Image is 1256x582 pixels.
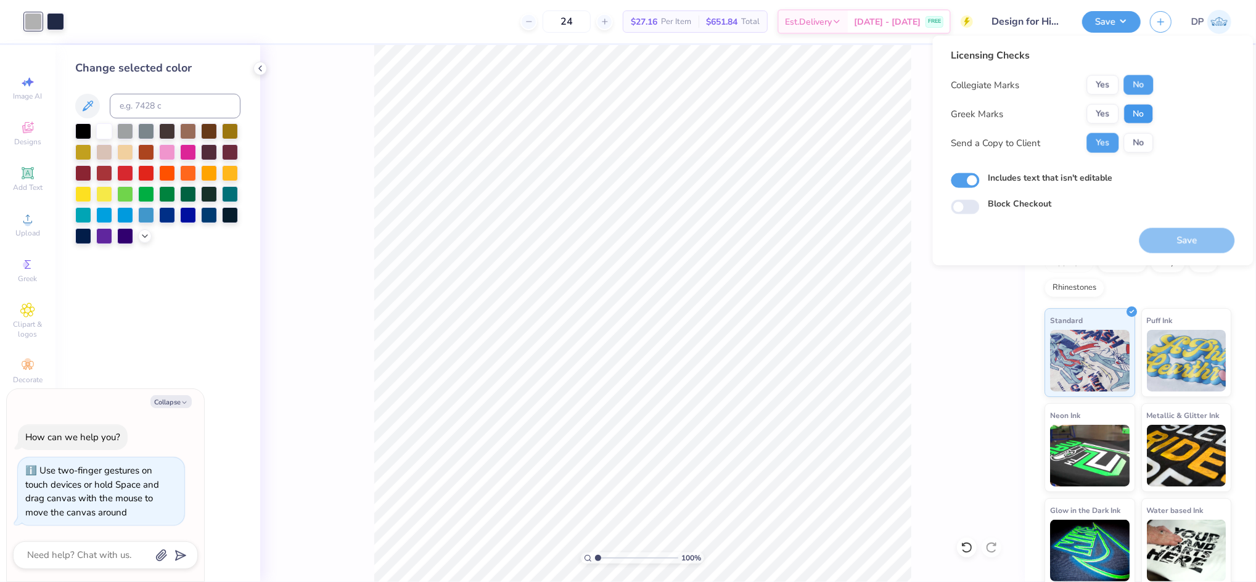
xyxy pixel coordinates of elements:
[14,137,41,147] span: Designs
[681,552,701,564] span: 100 %
[706,15,737,28] span: $651.84
[631,15,657,28] span: $27.16
[1124,104,1154,124] button: No
[982,9,1073,34] input: Untitled Design
[1124,133,1154,153] button: No
[1147,409,1220,422] span: Metallic & Glitter Ink
[661,15,691,28] span: Per Item
[1191,10,1231,34] a: DP
[110,94,240,118] input: e.g. 7428 c
[25,464,159,518] div: Use two-finger gestures on touch devices or hold Space and drag canvas with the mouse to move the...
[988,171,1113,184] label: Includes text that isn't editable
[1050,314,1083,327] span: Standard
[951,78,1020,92] div: Collegiate Marks
[1045,279,1104,297] div: Rhinestones
[741,15,760,28] span: Total
[75,60,240,76] div: Change selected color
[1147,520,1226,581] img: Water based Ink
[951,136,1041,150] div: Send a Copy to Client
[1147,504,1204,517] span: Water based Ink
[1050,425,1130,486] img: Neon Ink
[988,197,1052,210] label: Block Checkout
[951,48,1154,63] div: Licensing Checks
[13,375,43,385] span: Decorate
[928,17,941,26] span: FREE
[854,15,921,28] span: [DATE] - [DATE]
[1087,133,1119,153] button: Yes
[1124,75,1154,95] button: No
[18,274,38,284] span: Greek
[1050,520,1130,581] img: Glow in the Dark Ink
[6,319,49,339] span: Clipart & logos
[13,182,43,192] span: Add Text
[14,91,43,101] span: Image AI
[1207,10,1231,34] img: Darlene Padilla
[1050,504,1120,517] span: Glow in the Dark Ink
[1147,425,1226,486] img: Metallic & Glitter Ink
[1147,330,1226,391] img: Puff Ink
[543,10,591,33] input: – –
[15,228,40,238] span: Upload
[1050,330,1130,391] img: Standard
[1082,11,1141,33] button: Save
[25,431,120,443] div: How can we help you?
[1147,314,1173,327] span: Puff Ink
[150,395,192,408] button: Collapse
[1087,104,1119,124] button: Yes
[1087,75,1119,95] button: Yes
[951,107,1004,121] div: Greek Marks
[1050,409,1080,422] span: Neon Ink
[1191,15,1204,29] span: DP
[785,15,832,28] span: Est. Delivery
